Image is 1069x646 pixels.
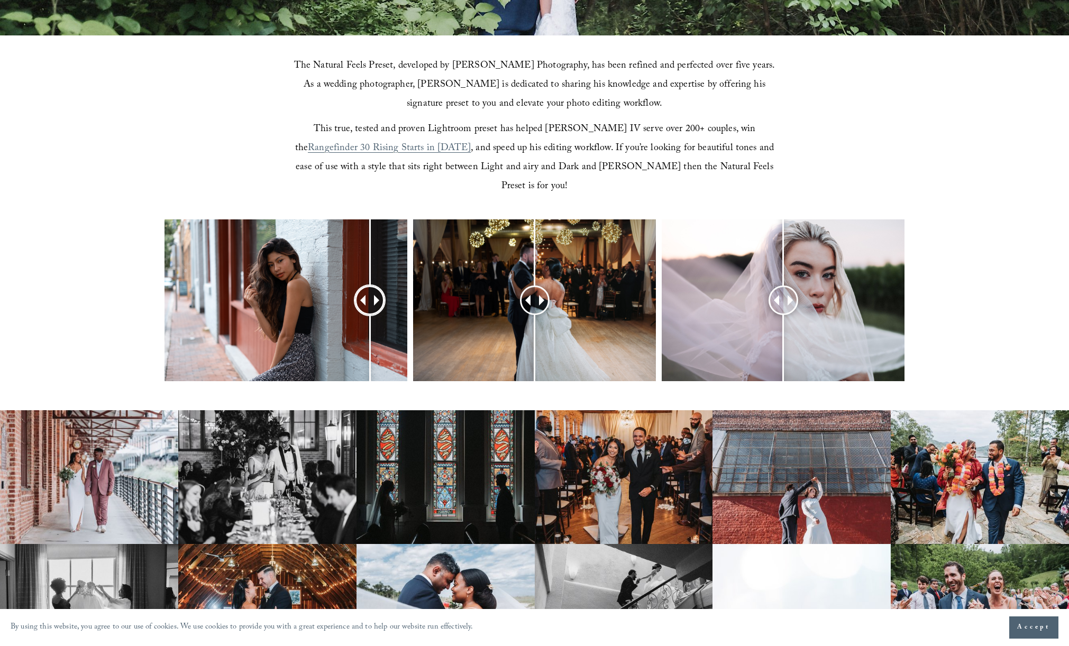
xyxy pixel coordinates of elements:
[357,410,535,545] img: Elegant bride and groom first look photography
[295,122,759,157] span: This true, tested and proven Lightroom preset has helped [PERSON_NAME] IV serve over 200+ couples...
[891,410,1069,545] img: Breathtaking mountain wedding venue in NC
[1017,622,1050,633] span: Accept
[296,141,776,195] span: , and speed up his editing workflow. If you’re looking for beautiful tones and ease of use with a...
[178,410,357,545] img: Best Raleigh wedding venue reception toast
[294,58,778,113] span: The Natural Feels Preset, developed by [PERSON_NAME] Photography, has been refined and perfected ...
[712,410,891,545] img: Raleigh wedding photographer couple dance
[11,620,473,635] p: By using this website, you agree to our use of cookies. We use cookies to provide you with a grea...
[535,410,713,545] img: Rustic Raleigh wedding venue couple down the aisle
[308,141,471,157] a: Rangefinder 30 Rising Starts in [DATE]
[1009,616,1058,639] button: Accept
